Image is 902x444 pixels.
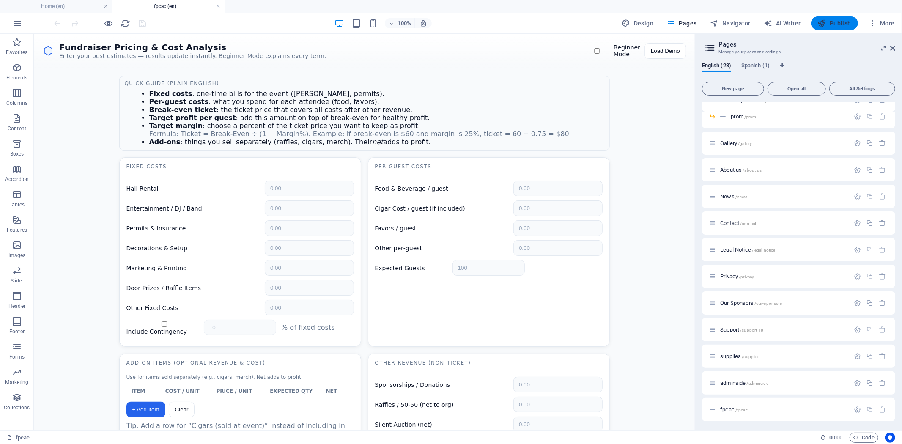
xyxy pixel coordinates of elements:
[879,219,886,227] div: Remove
[398,18,411,28] h6: 100%
[702,60,731,72] span: English (23)
[820,433,843,443] h6: Session time
[854,299,861,307] div: Settings
[879,193,886,200] div: Remove
[854,273,861,280] div: Settings
[866,299,873,307] div: Duplicate
[741,60,770,72] span: Spanish (1)
[619,16,657,30] div: Design (Ctrl+Alt+Y)
[11,277,24,284] p: Slider
[739,274,754,279] span: /privacy
[854,326,861,333] div: Settings
[104,18,114,28] button: Click here to leave preview mode and continue editing
[761,16,804,30] button: AI Writer
[879,379,886,386] div: Remove
[854,246,861,253] div: Settings
[6,74,28,81] p: Elements
[8,303,25,310] p: Header
[667,19,696,27] span: Pages
[7,227,27,233] p: Features
[879,246,886,253] div: Remove
[879,299,886,307] div: Remove
[865,16,898,30] button: More
[752,248,776,252] span: /legal-notice
[868,19,895,27] span: More
[866,379,873,386] div: Duplicate
[833,86,891,91] span: All Settings
[731,113,756,120] span: Click to open page
[879,273,886,280] div: Remove
[663,16,700,30] button: Pages
[720,193,747,200] span: Click to open page
[866,166,873,173] div: Duplicate
[866,140,873,147] div: Duplicate
[866,246,873,253] div: Duplicate
[8,125,26,132] p: Content
[746,381,768,386] span: /adminside
[866,406,873,413] div: Duplicate
[718,327,850,332] div: Support/support-18
[718,220,850,226] div: Contact/contact
[866,219,873,227] div: Duplicate
[866,353,873,360] div: Duplicate
[718,41,895,48] h2: Pages
[866,326,873,333] div: Duplicate
[879,406,886,413] div: Remove
[121,18,131,28] button: reload
[728,114,850,119] div: prom/prom
[879,353,886,360] div: Remove
[879,140,886,147] div: Remove
[744,115,757,119] span: /prom
[6,100,27,107] p: Columns
[835,434,836,441] span: :
[9,201,25,208] p: Tables
[385,18,415,28] button: 100%
[720,300,782,306] span: Click to open page
[706,86,760,91] span: New page
[771,86,822,91] span: Open all
[879,113,886,120] div: Remove
[720,326,764,333] span: Click to open page
[866,113,873,120] div: Duplicate
[829,82,895,96] button: All Settings
[718,48,878,56] h3: Manage your pages and settings
[718,407,850,412] div: fpcac/fpcac
[4,404,30,411] p: Collections
[6,49,27,56] p: Favorites
[718,167,850,173] div: About us/about-us
[735,195,748,199] span: /news
[718,194,850,199] div: News/news
[8,252,26,259] p: Images
[5,176,29,183] p: Accordion
[720,406,748,413] span: Click to open page
[854,379,861,386] div: Settings
[853,433,875,443] span: Code
[764,19,801,27] span: AI Writer
[7,433,30,443] a: Click to cancel selection. Double-click to open Pages
[720,167,762,173] span: Click to open page
[720,140,752,146] span: Click to open page
[850,433,878,443] button: Code
[811,16,858,30] button: Publish
[866,273,873,280] div: Duplicate
[718,247,850,252] div: Legal Notice/legal-notice
[735,408,748,412] span: /fpcac
[829,433,842,443] span: 00 00
[10,151,24,157] p: Boxes
[9,354,25,360] p: Forms
[854,140,861,147] div: Settings
[121,19,131,28] i: Reload page
[885,433,895,443] button: Usercentrics
[818,19,851,27] span: Publish
[720,380,768,386] span: Click to open page
[743,168,762,173] span: /about-us
[854,219,861,227] div: Settings
[707,16,754,30] button: Navigator
[112,2,225,11] h4: fpcac (en)
[720,220,756,226] span: Click to open page
[718,380,850,386] div: adminside/adminside
[718,274,850,279] div: Privacy/privacy
[854,113,861,120] div: Settings
[854,166,861,173] div: Settings
[622,19,654,27] span: Design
